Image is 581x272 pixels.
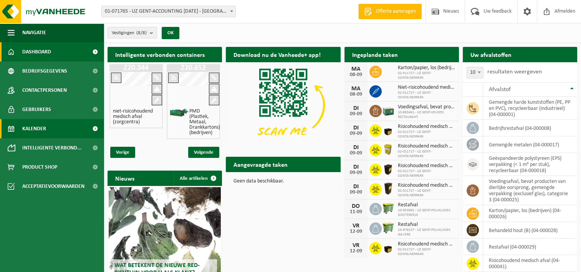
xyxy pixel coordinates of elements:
[382,163,395,176] img: LP-SB-00050-HPE-51
[348,170,364,176] div: 09-09
[398,189,455,198] span: 02-011727 - UZ GENT-CONTAINERPARK
[398,130,455,139] span: 02-011727 - UZ GENT-CONTAINERPARK
[112,27,147,39] span: Vestigingen
[22,158,57,177] span: Product Shop
[22,42,51,61] span: Dashboard
[382,123,395,136] img: LP-SB-00030-HPE-51
[348,190,364,195] div: 09-09
[348,131,364,136] div: 09-09
[348,209,364,215] div: 11-09
[398,124,455,130] span: Risicohoudend medisch afval
[483,205,577,222] td: karton/papier, los (bedrijven) (04-000026)
[398,228,455,237] span: 10-978137 - UZ GENT-POLIKLINIEK GAVERE
[348,111,364,117] div: 09-09
[169,108,189,118] img: HK-XZ-20-GN-03
[382,202,395,215] img: WB-0660-HPE-GN-51
[188,147,219,158] span: Volgende
[348,242,364,249] div: VR
[398,71,455,80] span: 02-011727 - UZ GENT-CONTAINERPARK
[22,100,51,119] span: Gebruikers
[483,176,577,205] td: voedingsafval, bevat producten van dierlijke oorsprong, gemengde verpakking (exclusief glas), cat...
[358,4,422,19] a: Offerte aanvragen
[162,27,179,39] button: OK
[111,64,161,72] h1: Z20.344
[348,229,364,234] div: 12-09
[233,179,333,184] p: Geen data beschikbaar.
[22,119,46,138] span: Kalender
[398,247,455,257] span: 02-011727 - UZ GENT-CONTAINERPARK
[398,241,455,247] span: Risicohoudend medisch afval
[22,61,67,81] span: Bedrijfsgegevens
[463,47,519,62] h2: Uw afvalstoffen
[348,105,364,111] div: DI
[374,8,418,15] span: Offerte aanvragen
[398,169,455,178] span: 02-011727 - UZ GENT-CONTAINERPARK
[348,249,364,254] div: 12-09
[467,67,483,78] span: 10
[22,177,84,196] span: Acceptatievoorwaarden
[398,149,455,159] span: 02-011727 - UZ GENT-CONTAINERPARK
[348,184,364,190] div: DI
[382,104,395,117] img: PB-LB-0680-HPE-GN-01
[398,208,455,217] span: 10-953892 - UZ GENT-POLIKLINIEK OOSTERZELE
[398,85,455,91] span: Niet-risicohoudend medisch afval (zorgcentra)
[344,47,406,62] h2: Ingeplande taken
[348,223,364,229] div: VR
[189,109,220,136] h4: PMD (Plastiek, Metaal, Drankkartons) (bedrijven)
[226,47,328,62] h2: Download nu de Vanheede+ app!
[398,91,455,100] span: 02-011727 - UZ GENT-CONTAINERPARK
[483,239,577,255] td: restafval (04-000029)
[398,110,455,119] span: 10-893461 - UZ GENT-KEUKEN RESTAURANT
[398,65,455,71] span: Karton/papier, los (bedrijven)
[348,144,364,151] div: DI
[348,72,364,78] div: 08-09
[169,64,218,72] h1: Z20.652
[108,47,222,62] h2: Intelligente verbonden containers
[348,164,364,170] div: DI
[398,182,455,189] span: Risicohoudend medisch afval
[483,97,577,120] td: gemengde harde kunststoffen (PE, PP en PVC), recycleerbaar (industrieel) (04-000001)
[348,203,364,209] div: DO
[348,86,364,92] div: MA
[174,171,221,186] a: Alle artikelen
[113,109,159,125] h4: niet-risicohoudend medisch afval (zorgcentra)
[348,92,364,97] div: 08-09
[348,151,364,156] div: 09-09
[467,67,483,78] span: 10
[398,163,455,169] span: Risicohoudend medisch afval
[226,157,295,172] h2: Aangevraagde taken
[483,153,577,176] td: geëxpandeerde polystyreen (EPS) verpakking (< 1 m² per stuk), recycleerbaar (04-000018)
[22,138,82,158] span: Intelligente verbond...
[102,6,235,17] span: 01-071765 - UZ GENT-ACCOUNTING 0 BC - GENT
[398,222,455,228] span: Restafval
[483,120,577,136] td: bedrijfsrestafval (04-000008)
[348,125,364,131] div: DI
[348,66,364,72] div: MA
[108,171,142,186] h2: Nieuws
[489,86,511,93] span: Afvalstof
[101,6,236,17] span: 01-071765 - UZ GENT-ACCOUNTING 0 BC - GENT
[483,222,577,239] td: behandeld hout (B) (04-000028)
[398,104,455,110] span: Voedingsafval, bevat producten van dierlijke oorsprong, gemengde verpakking (exc...
[382,221,395,234] img: WB-0660-HPE-GN-51
[398,143,455,149] span: Risicohoudend medisch afval
[382,143,395,156] img: LP-SB-00045-CRB-21
[110,147,135,158] span: Vorige
[483,255,577,272] td: risicohoudend medisch afval (04-000041)
[382,241,395,254] img: LP-SB-00030-HPE-51
[483,136,577,153] td: gemengde metalen (04-000017)
[487,69,542,75] label: resultaten weergeven
[108,27,157,38] button: Vestigingen(8/8)
[398,202,455,208] span: Restafval
[136,30,147,35] count: (8/8)
[382,182,395,195] img: LP-SB-00060-HPE-51
[226,62,340,148] img: Download de VHEPlus App
[22,81,67,100] span: Contactpersonen
[22,23,46,42] span: Navigatie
